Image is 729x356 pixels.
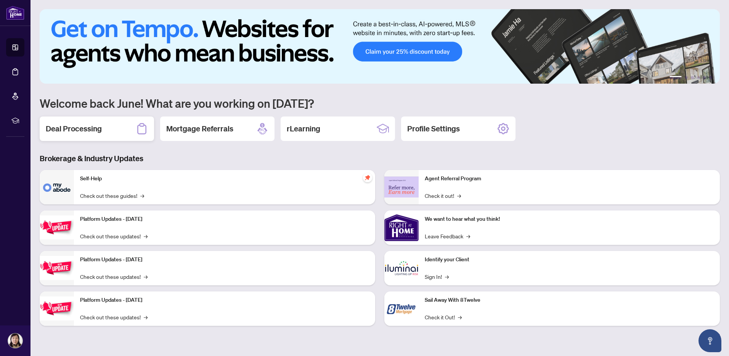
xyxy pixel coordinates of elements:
[425,232,470,240] a: Leave Feedback→
[363,173,372,182] span: pushpin
[466,232,470,240] span: →
[425,313,462,321] a: Check it Out!→
[697,76,700,79] button: 4
[425,175,714,183] p: Agent Referral Program
[425,272,449,281] a: Sign In!→
[80,272,148,281] a: Check out these updates!→
[40,296,74,320] img: Platform Updates - June 23, 2025
[8,333,22,348] img: Profile Icon
[40,9,720,84] img: Slide 0
[425,296,714,304] p: Sail Away With 8Twelve
[691,76,694,79] button: 3
[80,175,369,183] p: Self-Help
[445,272,449,281] span: →
[40,256,74,280] img: Platform Updates - July 8, 2025
[6,6,24,20] img: logo
[40,215,74,239] img: Platform Updates - July 21, 2025
[384,291,419,326] img: Sail Away With 8Twelve
[685,76,688,79] button: 2
[384,251,419,285] img: Identify your Client
[80,191,144,200] a: Check out these guides!→
[458,313,462,321] span: →
[457,191,461,200] span: →
[80,296,369,304] p: Platform Updates - [DATE]
[698,329,721,352] button: Open asap
[425,215,714,223] p: We want to hear what you think!
[384,176,419,197] img: Agent Referral Program
[80,215,369,223] p: Platform Updates - [DATE]
[144,313,148,321] span: →
[703,76,706,79] button: 5
[384,210,419,245] img: We want to hear what you think!
[80,313,148,321] a: Check out these updates!→
[670,76,682,79] button: 1
[425,191,461,200] a: Check it out!→
[287,123,320,134] h2: rLearning
[144,232,148,240] span: →
[40,170,74,204] img: Self-Help
[407,123,460,134] h2: Profile Settings
[80,256,369,264] p: Platform Updates - [DATE]
[40,153,720,164] h3: Brokerage & Industry Updates
[166,123,233,134] h2: Mortgage Referrals
[46,123,102,134] h2: Deal Processing
[80,232,148,240] a: Check out these updates!→
[140,191,144,200] span: →
[709,76,712,79] button: 6
[40,96,720,110] h1: Welcome back June! What are you working on [DATE]?
[144,272,148,281] span: →
[425,256,714,264] p: Identify your Client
